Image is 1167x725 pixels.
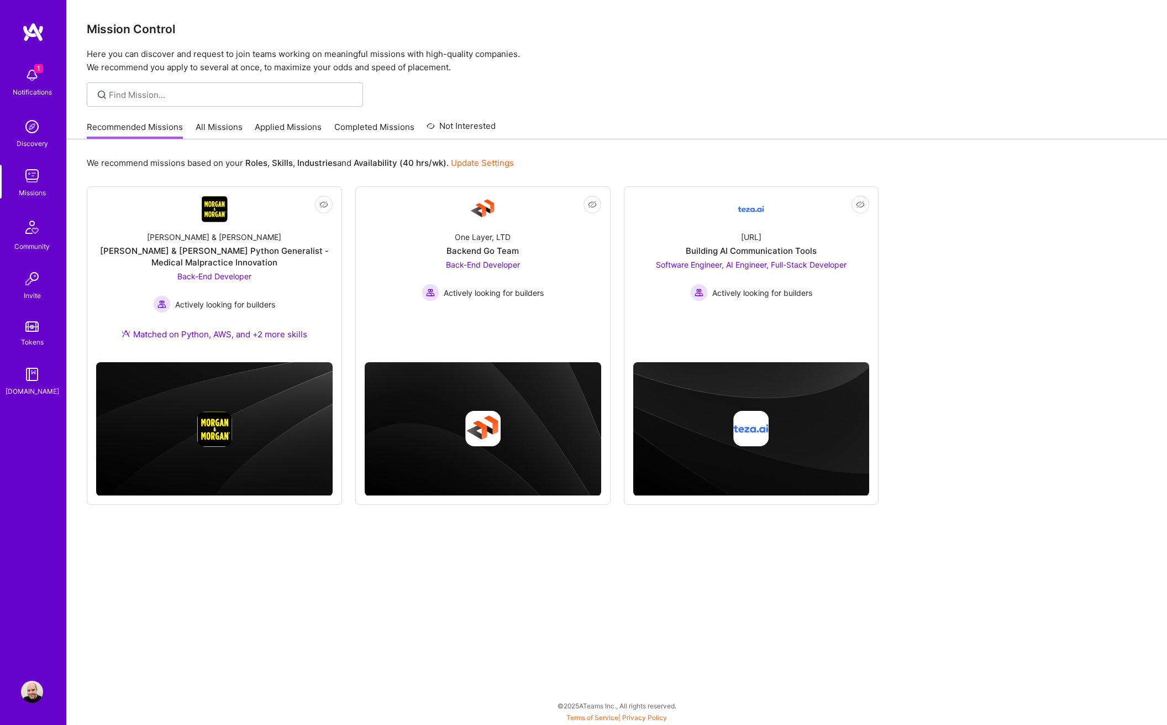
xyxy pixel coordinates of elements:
[712,287,812,299] span: Actively looking for builders
[66,692,1167,719] div: © 2025 ATeams Inc., All rights reserved.
[34,64,43,73] span: 1
[272,158,293,168] b: Skills
[446,260,520,269] span: Back-End Developer
[21,363,43,385] img: guide book
[465,411,501,446] img: Company logo
[566,713,618,722] a: Terms of Service
[18,681,46,703] a: User Avatar
[427,119,496,139] a: Not Interested
[21,336,44,348] div: Tokens
[686,245,817,257] div: Building AI Communication Tools
[6,385,59,397] div: [DOMAIN_NAME]
[22,22,44,42] img: logo
[87,22,1147,36] h3: Mission Control
[297,158,337,168] b: Industries
[451,158,514,168] a: Update Settings
[21,681,43,703] img: User Avatar
[444,287,544,299] span: Actively looking for builders
[153,295,171,313] img: Actively looking for builders
[690,284,708,301] img: Actively looking for builders
[25,321,39,332] img: tokens
[87,48,1147,74] p: Here you can discover and request to join teams working on meaningful missions with high-quality ...
[122,329,130,338] img: Ateam Purple Icon
[17,138,48,149] div: Discovery
[175,299,275,310] span: Actively looking for builders
[255,121,322,139] a: Applied Missions
[446,245,519,257] div: Backend Go Team
[633,196,870,341] a: Company Logo[URL]Building AI Communication ToolsSoftware Engineer, AI Engineer, Full-Stack Develo...
[733,411,769,446] img: Company logo
[455,231,511,243] div: One Layer, LTD
[21,64,43,86] img: bell
[422,284,439,301] img: Actively looking for builders
[14,241,50,252] div: Community
[319,200,328,209] i: icon EyeClosed
[109,89,355,101] input: Find Mission...
[741,231,761,243] div: [URL]
[738,196,764,222] img: Company Logo
[19,187,46,199] div: Missions
[470,196,496,222] img: Company Logo
[24,290,41,301] div: Invite
[196,121,243,139] a: All Missions
[354,158,446,168] b: Availability (40 hrs/wk)
[245,158,267,168] b: Roles
[197,411,232,447] img: Company logo
[96,245,333,268] div: [PERSON_NAME] & [PERSON_NAME] Python Generalist - Medical Malpractice Innovation
[177,272,251,281] span: Back-End Developer
[13,86,52,98] div: Notifications
[365,196,601,341] a: Company LogoOne Layer, LTDBackend Go TeamBack-End Developer Actively looking for buildersActively...
[147,231,281,243] div: [PERSON_NAME] & [PERSON_NAME]
[588,200,597,209] i: icon EyeClosed
[96,362,333,496] img: cover
[96,88,108,101] i: icon SearchGrey
[87,157,514,169] p: We recommend missions based on your , , and .
[622,713,667,722] a: Privacy Policy
[633,362,870,496] img: cover
[122,328,307,340] div: Matched on Python, AWS, and +2 more skills
[96,196,333,353] a: Company Logo[PERSON_NAME] & [PERSON_NAME][PERSON_NAME] & [PERSON_NAME] Python Generalist - Medica...
[656,260,847,269] span: Software Engineer, AI Engineer, Full-Stack Developer
[566,713,667,722] span: |
[21,268,43,290] img: Invite
[21,116,43,138] img: discovery
[334,121,414,139] a: Completed Missions
[365,362,601,496] img: cover
[87,121,183,139] a: Recommended Missions
[201,196,228,222] img: Company Logo
[21,165,43,187] img: teamwork
[856,200,865,209] i: icon EyeClosed
[19,214,45,241] img: Community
